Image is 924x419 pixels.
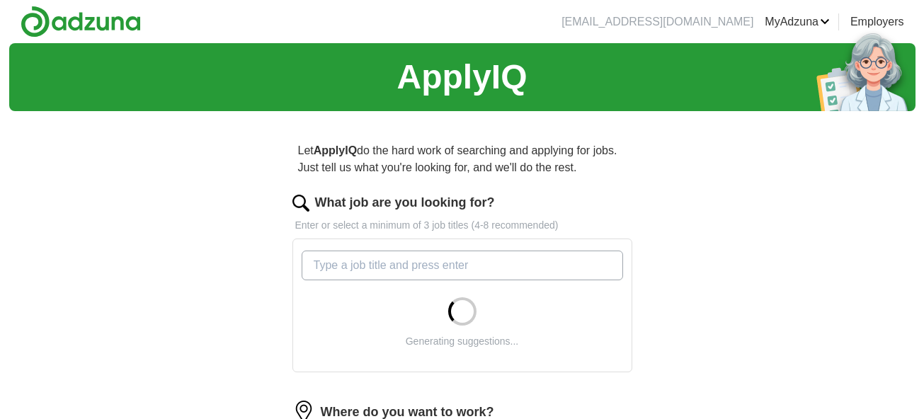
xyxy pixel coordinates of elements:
a: Employers [850,13,904,30]
a: MyAdzuna [765,13,830,30]
p: Let do the hard work of searching and applying for jobs. Just tell us what you're looking for, an... [292,137,632,182]
img: Adzuna logo [21,6,141,38]
input: Type a job title and press enter [302,251,623,280]
li: [EMAIL_ADDRESS][DOMAIN_NAME] [561,13,753,30]
h1: ApplyIQ [397,52,527,103]
img: search.png [292,195,309,212]
div: Generating suggestions... [406,334,519,349]
label: What job are you looking for? [315,193,495,212]
p: Enter or select a minimum of 3 job titles (4-8 recommended) [292,218,632,233]
strong: ApplyIQ [314,144,357,156]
